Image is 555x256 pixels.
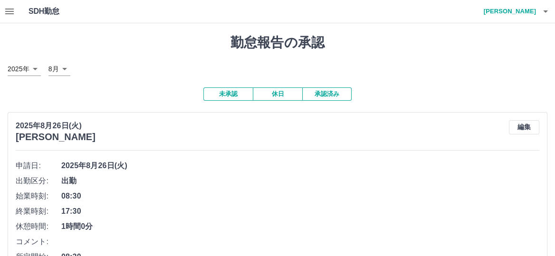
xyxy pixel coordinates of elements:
[61,206,539,217] span: 17:30
[203,87,253,101] button: 未承認
[61,160,539,171] span: 2025年8月26日(火)
[16,236,61,247] span: コメント:
[16,132,96,142] h3: [PERSON_NAME]
[61,190,539,202] span: 08:30
[509,120,539,134] button: 編集
[16,221,61,232] span: 休憩時間:
[8,62,41,76] div: 2025年
[61,175,539,187] span: 出勤
[16,206,61,217] span: 終業時刻:
[16,175,61,187] span: 出勤区分:
[16,160,61,171] span: 申請日:
[16,120,96,132] p: 2025年8月26日(火)
[16,190,61,202] span: 始業時刻:
[8,35,547,51] h1: 勤怠報告の承認
[302,87,352,101] button: 承認済み
[48,62,70,76] div: 8月
[253,87,302,101] button: 休日
[61,221,539,232] span: 1時間0分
